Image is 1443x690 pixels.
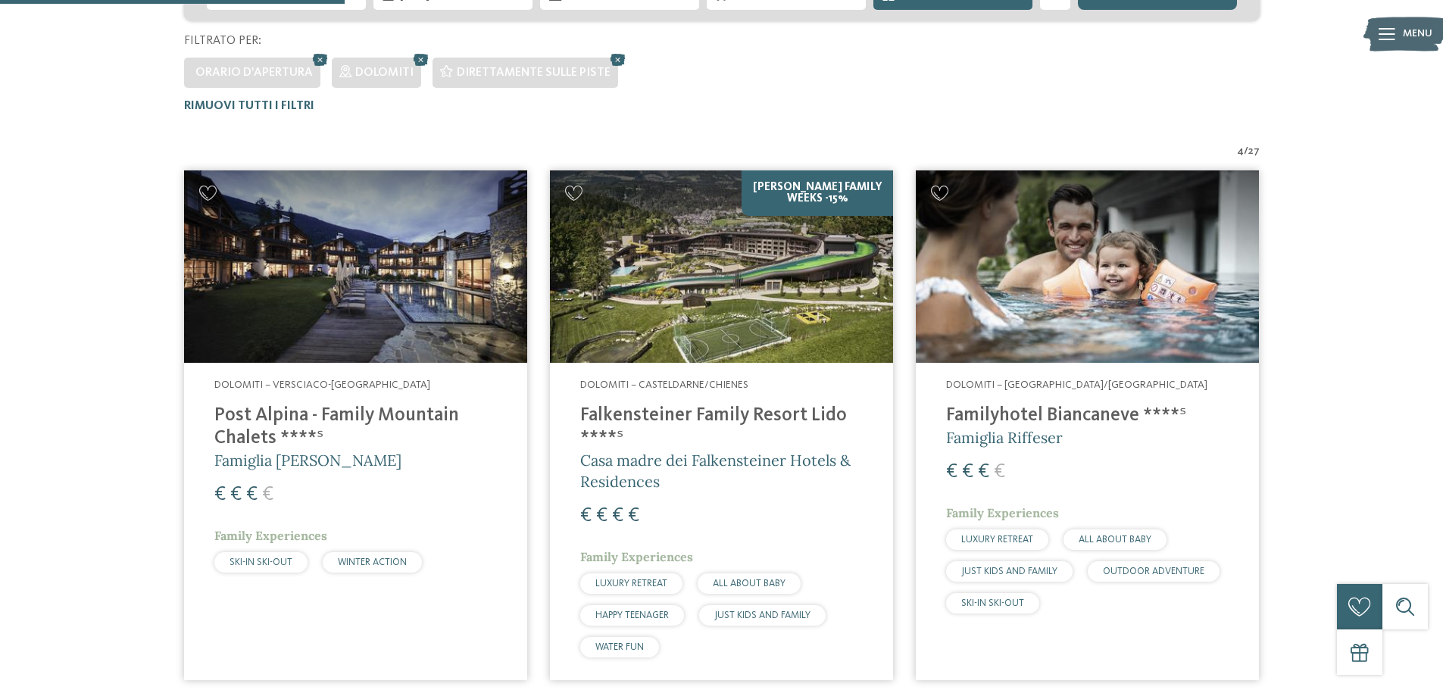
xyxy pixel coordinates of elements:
[946,379,1207,390] span: Dolomiti – [GEOGRAPHIC_DATA]/[GEOGRAPHIC_DATA]
[580,379,748,390] span: Dolomiti – Casteldarne/Chienes
[962,462,973,482] span: €
[214,528,327,543] span: Family Experiences
[595,579,667,589] span: LUXURY RETREAT
[214,379,430,390] span: Dolomiti – Versciaco-[GEOGRAPHIC_DATA]
[184,170,527,364] img: Post Alpina - Family Mountain Chalets ****ˢ
[596,506,607,526] span: €
[580,549,693,564] span: Family Experiences
[262,485,273,504] span: €
[595,642,644,652] span: WATER FUN
[195,67,313,79] span: Orario d'apertura
[946,404,1229,427] h4: Familyhotel Biancaneve ****ˢ
[580,506,592,526] span: €
[184,170,527,680] a: Cercate un hotel per famiglie? Qui troverete solo i migliori! Dolomiti – Versciaco-[GEOGRAPHIC_DA...
[946,505,1059,520] span: Family Experiences
[184,35,261,47] span: Filtrato per:
[184,100,314,112] span: Rimuovi tutti i filtri
[916,170,1259,680] a: Cercate un hotel per famiglie? Qui troverete solo i migliori! Dolomiti – [GEOGRAPHIC_DATA]/[GEOGR...
[946,428,1063,447] span: Famiglia Riffeser
[595,610,669,620] span: HAPPY TEENAGER
[1244,144,1248,159] span: /
[628,506,639,526] span: €
[214,451,401,470] span: Famiglia [PERSON_NAME]
[1237,144,1244,159] span: 4
[355,67,414,79] span: Dolomiti
[230,557,292,567] span: SKI-IN SKI-OUT
[916,170,1259,364] img: Cercate un hotel per famiglie? Qui troverete solo i migliori!
[214,485,226,504] span: €
[550,170,893,680] a: Cercate un hotel per famiglie? Qui troverete solo i migliori! [PERSON_NAME] Family Weeks -15% Dol...
[961,535,1033,545] span: LUXURY RETREAT
[714,610,811,620] span: JUST KIDS AND FAMILY
[580,451,851,491] span: Casa madre dei Falkensteiner Hotels & Residences
[338,557,407,567] span: WINTER ACTION
[1079,535,1151,545] span: ALL ABOUT BABY
[961,567,1057,576] span: JUST KIDS AND FAMILY
[214,404,497,450] h4: Post Alpina - Family Mountain Chalets ****ˢ
[580,404,863,450] h4: Falkensteiner Family Resort Lido ****ˢ
[230,485,242,504] span: €
[612,506,623,526] span: €
[978,462,989,482] span: €
[457,67,611,79] span: Direttamente sulle piste
[994,462,1005,482] span: €
[1103,567,1204,576] span: OUTDOOR ADVENTURE
[961,598,1024,608] span: SKI-IN SKI-OUT
[550,170,893,364] img: Cercate un hotel per famiglie? Qui troverete solo i migliori!
[246,485,258,504] span: €
[713,579,786,589] span: ALL ABOUT BABY
[946,462,957,482] span: €
[1248,144,1260,159] span: 27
